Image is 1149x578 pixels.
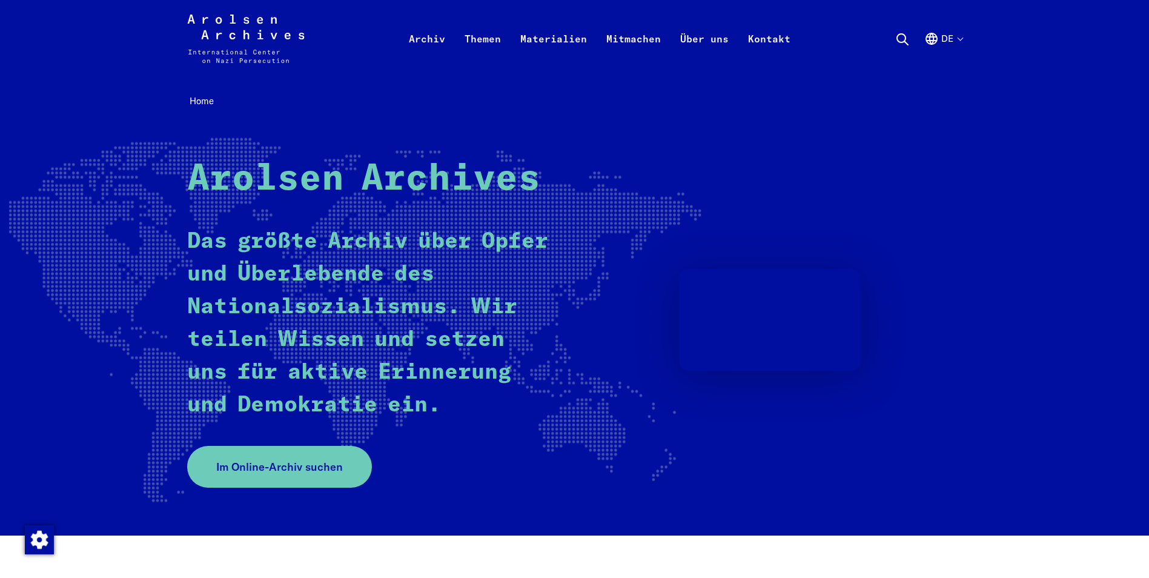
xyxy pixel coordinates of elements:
a: Materialien [511,29,597,78]
a: Themen [455,29,511,78]
a: Im Online-Archiv suchen [187,446,372,488]
a: Über uns [671,29,738,78]
img: Zustimmung ändern [25,525,54,554]
p: Das größte Archiv über Opfer und Überlebende des Nationalsozialismus. Wir teilen Wissen und setze... [187,225,554,422]
a: Archiv [399,29,455,78]
a: Mitmachen [597,29,671,78]
nav: Breadcrumb [187,92,962,111]
span: Home [190,95,214,107]
strong: Arolsen Archives [187,161,540,198]
a: Kontakt [738,29,800,78]
span: Im Online-Archiv suchen [216,459,343,475]
nav: Primär [399,15,800,63]
button: Deutsch, Sprachauswahl [924,32,962,75]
